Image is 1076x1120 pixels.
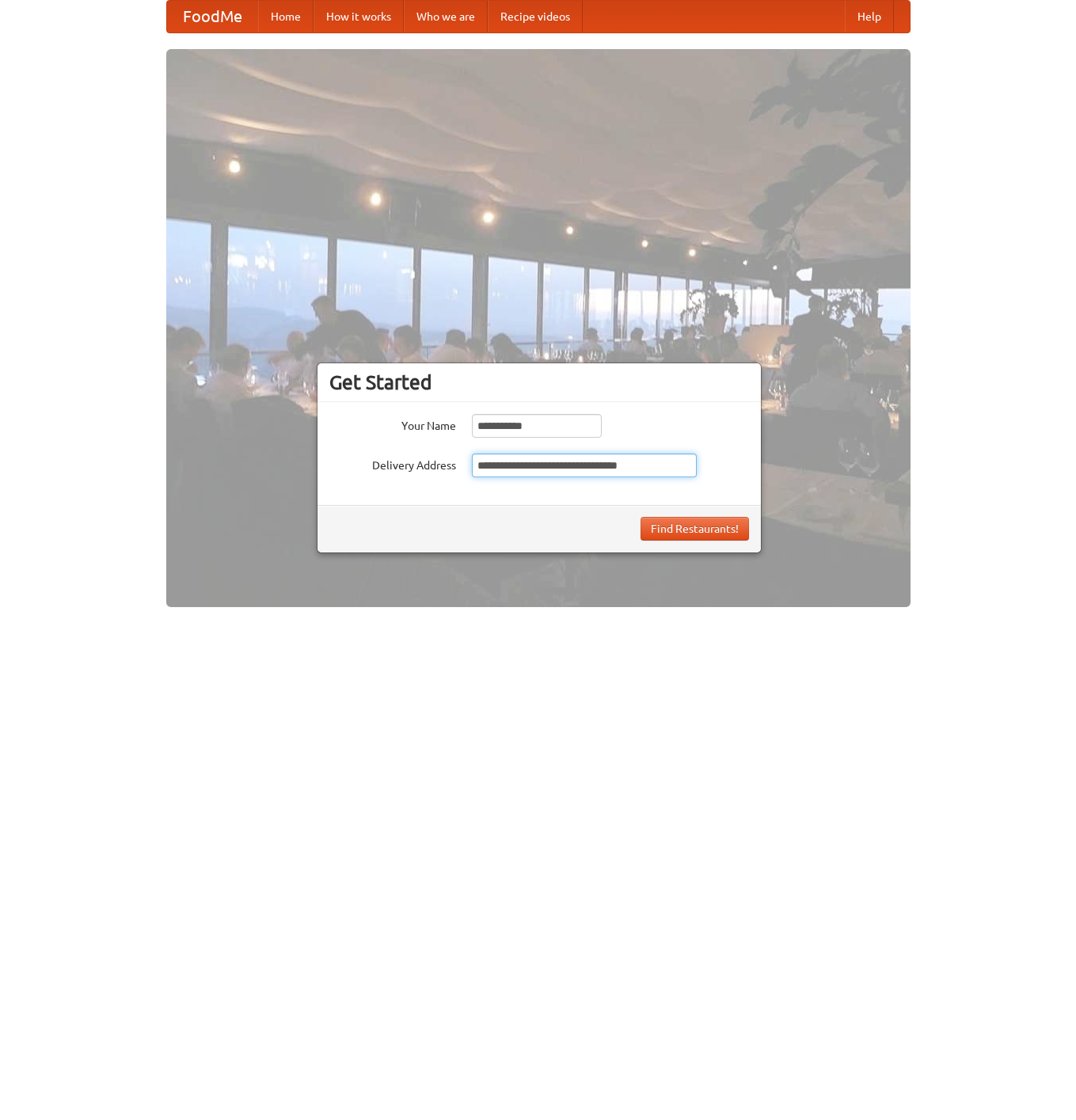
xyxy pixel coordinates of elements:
button: Find Restaurants! [641,517,749,541]
h3: Get Started [329,370,749,394]
a: How it works [314,1,404,32]
label: Your Name [329,414,456,434]
a: Home [258,1,314,32]
a: Help [845,1,894,32]
a: Recipe videos [488,1,583,32]
a: Who we are [404,1,488,32]
label: Delivery Address [329,454,456,473]
a: FoodMe [167,1,258,32]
